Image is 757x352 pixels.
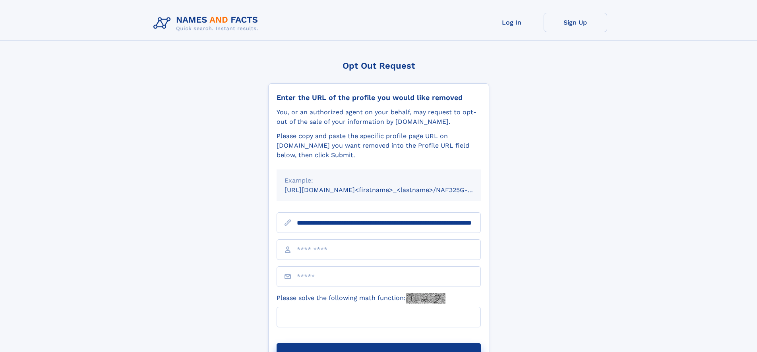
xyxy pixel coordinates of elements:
[285,176,473,185] div: Example:
[277,108,481,127] div: You, or an authorized agent on your behalf, may request to opt-out of the sale of your informatio...
[277,93,481,102] div: Enter the URL of the profile you would like removed
[277,131,481,160] div: Please copy and paste the specific profile page URL on [DOMAIN_NAME] you want removed into the Pr...
[277,293,445,304] label: Please solve the following math function:
[544,13,607,32] a: Sign Up
[285,186,496,194] small: [URL][DOMAIN_NAME]<firstname>_<lastname>/NAF325G-xxxxxxxx
[150,13,265,34] img: Logo Names and Facts
[268,61,489,71] div: Opt Out Request
[480,13,544,32] a: Log In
